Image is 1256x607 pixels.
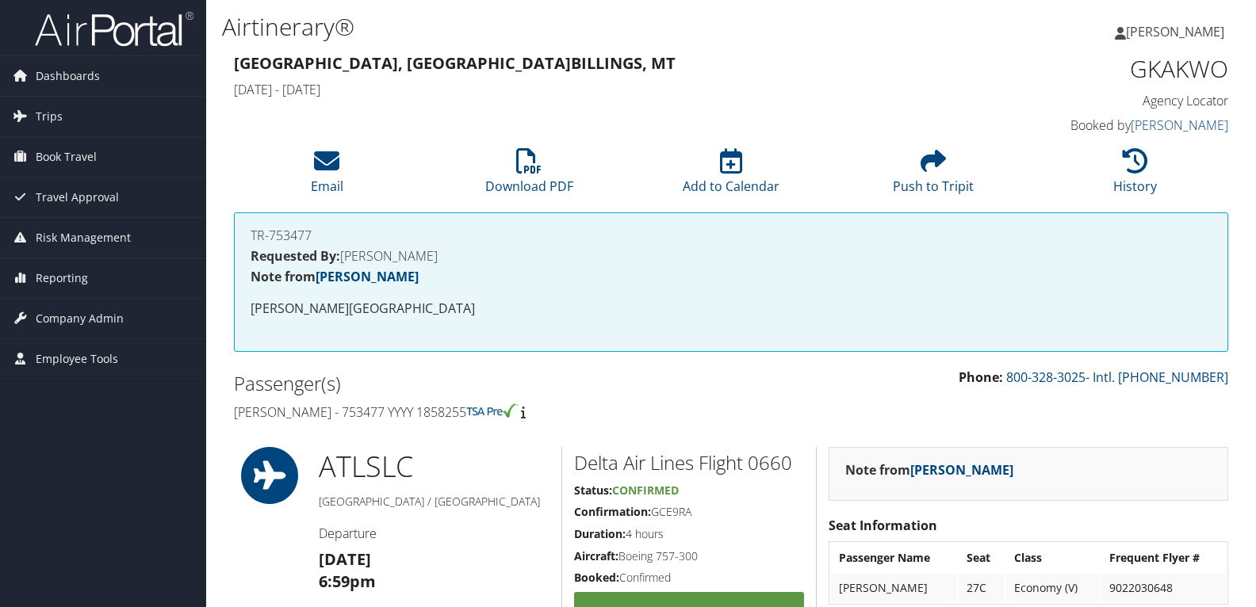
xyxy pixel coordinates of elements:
[485,157,573,195] a: Download PDF
[36,178,119,217] span: Travel Approval
[251,247,340,265] strong: Requested By:
[998,116,1228,134] h4: Booked by
[319,571,376,592] strong: 6:59pm
[222,10,901,44] h1: Airtinerary®
[251,268,419,285] strong: Note from
[35,10,193,48] img: airportal-logo.png
[1131,116,1228,134] a: [PERSON_NAME]
[251,229,1212,242] h4: TR-753477
[1113,157,1157,195] a: History
[36,97,63,136] span: Trips
[574,449,804,476] h2: Delta Air Lines Flight 0660
[574,504,651,519] strong: Confirmation:
[1006,544,1099,572] th: Class
[234,403,719,421] h4: [PERSON_NAME] - 753477 YYYY 1858255
[574,548,618,563] strong: Aircraft:
[574,504,804,520] h5: GCE9RA
[845,461,1013,479] strong: Note from
[36,339,118,379] span: Employee Tools
[959,544,1005,572] th: Seat
[574,526,626,541] strong: Duration:
[959,368,1003,386] strong: Phone:
[36,137,97,177] span: Book Travel
[234,370,719,397] h2: Passenger(s)
[831,574,957,602] td: [PERSON_NAME]
[36,56,100,96] span: Dashboards
[36,299,124,338] span: Company Admin
[893,157,974,195] a: Push to Tripit
[251,299,1212,319] p: [PERSON_NAME][GEOGRAPHIC_DATA]
[574,570,804,586] h5: Confirmed
[831,544,957,572] th: Passenger Name
[612,483,679,498] span: Confirmed
[466,403,518,418] img: tsa-precheck.png
[574,483,612,498] strong: Status:
[1101,544,1226,572] th: Frequent Flyer #
[319,447,549,487] h1: ATL SLC
[910,461,1013,479] a: [PERSON_NAME]
[574,570,619,585] strong: Booked:
[959,574,1005,602] td: 27C
[998,92,1228,109] h4: Agency Locator
[311,157,343,195] a: Email
[1006,574,1099,602] td: Economy (V)
[234,52,676,74] strong: [GEOGRAPHIC_DATA], [GEOGRAPHIC_DATA] Billings, MT
[251,250,1212,262] h4: [PERSON_NAME]
[36,218,131,258] span: Risk Management
[998,52,1228,86] h1: GKAKWO
[829,517,937,534] strong: Seat Information
[36,258,88,298] span: Reporting
[574,548,804,564] h5: Boeing 757-300
[1101,574,1226,602] td: 9022030648
[1006,368,1228,386] a: 800-328-3025- Intl. [PHONE_NUMBER]
[1126,23,1224,40] span: [PERSON_NAME]
[683,157,779,195] a: Add to Calendar
[319,548,371,570] strong: [DATE]
[316,268,419,285] a: [PERSON_NAME]
[319,494,549,510] h5: [GEOGRAPHIC_DATA] / [GEOGRAPHIC_DATA]
[319,525,549,542] h4: Departure
[1115,8,1240,55] a: [PERSON_NAME]
[574,526,804,542] h5: 4 hours
[234,81,974,98] h4: [DATE] - [DATE]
